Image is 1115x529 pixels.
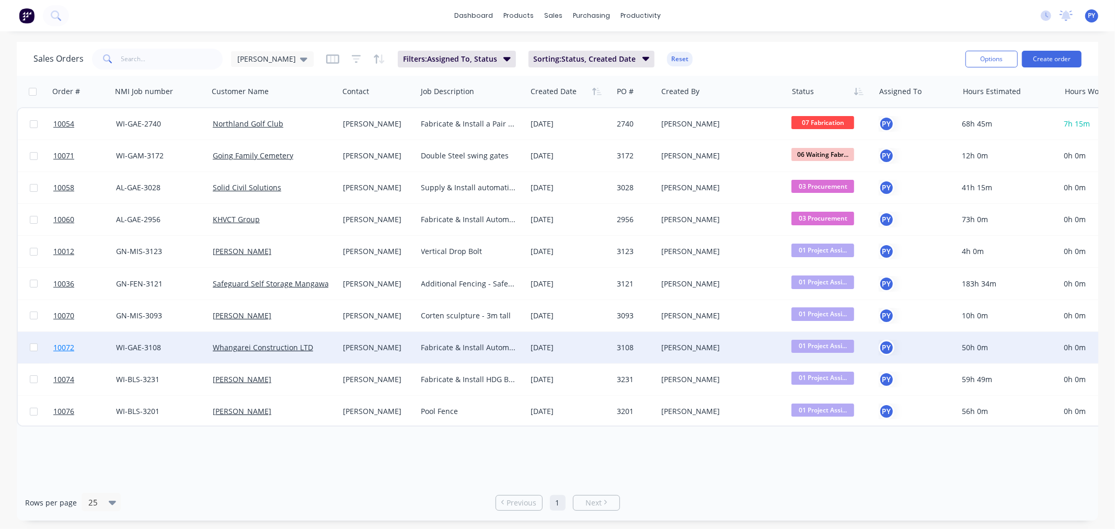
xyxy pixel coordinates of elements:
[33,54,84,64] h1: Sales Orders
[53,236,116,267] a: 10012
[343,279,409,289] div: [PERSON_NAME]
[507,498,536,508] span: Previous
[791,404,854,417] span: 01 Project Assi...
[343,119,409,129] div: [PERSON_NAME]
[421,86,474,97] div: Job Description
[53,396,116,427] a: 10076
[791,340,854,353] span: 01 Project Assi...
[1064,310,1086,320] span: 0h 0m
[116,119,200,129] div: WI-GAE-2740
[343,214,409,225] div: [PERSON_NAME]
[879,116,894,132] button: PY
[531,182,608,193] div: [DATE]
[617,182,651,193] div: 3028
[573,498,619,508] a: Next page
[962,246,1051,257] div: 4h 0m
[661,310,777,321] div: [PERSON_NAME]
[1064,119,1090,129] span: 7h 15m
[343,342,409,353] div: [PERSON_NAME]
[585,498,602,508] span: Next
[496,498,542,508] a: Previous page
[53,172,116,203] a: 10058
[213,374,271,384] a: [PERSON_NAME]
[498,8,539,24] div: products
[343,374,409,385] div: [PERSON_NAME]
[879,340,894,355] button: PY
[568,8,615,24] div: purchasing
[115,86,173,97] div: NMI Job number
[661,151,777,161] div: [PERSON_NAME]
[617,279,651,289] div: 3121
[53,406,74,417] span: 10076
[879,372,894,387] div: PY
[965,51,1018,67] button: Options
[792,86,814,97] div: Status
[661,86,699,97] div: Created By
[1064,214,1086,224] span: 0h 0m
[791,116,854,129] span: 07 Fabrication
[791,212,854,225] span: 03 Procurement
[791,148,854,161] span: 06 Waiting Fabr...
[962,182,1051,193] div: 41h 15m
[53,268,116,300] a: 10036
[879,404,894,419] div: PY
[237,53,296,64] span: [PERSON_NAME]
[53,119,74,129] span: 10054
[1064,279,1086,289] span: 0h 0m
[116,310,200,321] div: GN-MIS-3093
[116,182,200,193] div: AL-GAE-3028
[19,8,35,24] img: Factory
[53,151,74,161] span: 10071
[661,342,777,353] div: [PERSON_NAME]
[531,246,608,257] div: [DATE]
[617,374,651,385] div: 3231
[879,276,894,292] div: PY
[963,86,1021,97] div: Hours Estimated
[962,279,1051,289] div: 183h 34m
[962,310,1051,321] div: 10h 0m
[531,119,608,129] div: [DATE]
[879,212,894,227] button: PY
[53,246,74,257] span: 10012
[1022,51,1082,67] button: Create order
[212,86,269,97] div: Customer Name
[539,8,568,24] div: sales
[213,151,293,160] a: Going Family Cemetery
[531,342,608,353] div: [DATE]
[879,308,894,324] div: PY
[491,495,624,511] ul: Pagination
[879,244,894,259] div: PY
[879,180,894,195] button: PY
[53,279,74,289] span: 10036
[962,374,1051,385] div: 59h 49m
[791,372,854,385] span: 01 Project Assi...
[421,342,518,353] div: Fabricate & Install Automatic Sliding Gate
[531,406,608,417] div: [DATE]
[53,214,74,225] span: 10060
[213,279,349,289] a: Safeguard Self Storage Mangawahi Ltd
[791,180,854,193] span: 03 Procurement
[661,182,777,193] div: [PERSON_NAME]
[53,364,116,395] a: 10074
[342,86,369,97] div: Contact
[1064,151,1086,160] span: 0h 0m
[791,244,854,257] span: 01 Project Assi...
[343,151,409,161] div: [PERSON_NAME]
[421,406,518,417] div: Pool Fence
[528,51,655,67] button: Sorting:Status, Created Date
[53,204,116,235] a: 10060
[398,51,516,67] button: Filters:Assigned To, Status
[116,246,200,257] div: GN-MIS-3123
[615,8,666,24] div: productivity
[421,119,518,129] div: Fabricate & Install a Pair of Automatic Solar Powered Swing Gates
[879,86,922,97] div: Assigned To
[421,151,518,161] div: Double Steel swing gates
[550,495,566,511] a: Page 1 is your current page
[343,246,409,257] div: [PERSON_NAME]
[531,279,608,289] div: [DATE]
[343,406,409,417] div: [PERSON_NAME]
[1064,374,1086,384] span: 0h 0m
[213,214,260,224] a: KHVCT Group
